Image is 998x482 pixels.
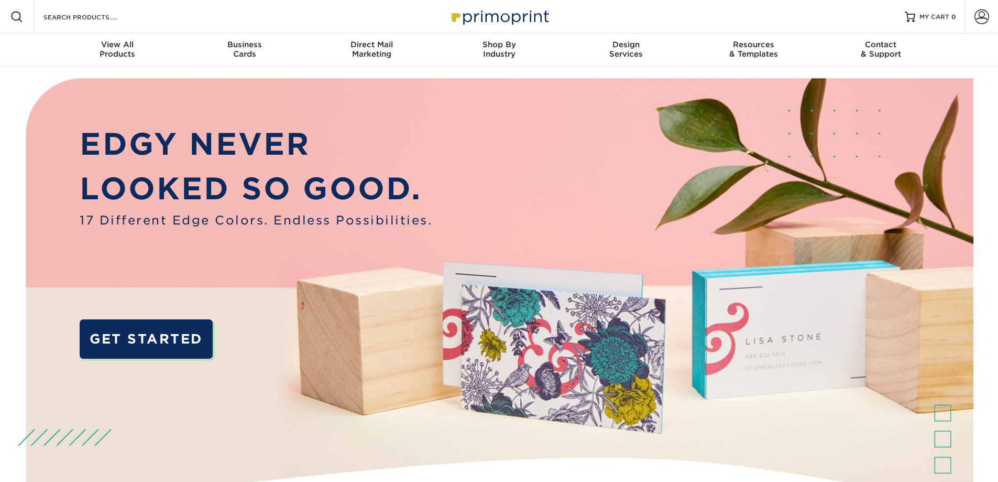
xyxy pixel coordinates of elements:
[308,34,435,67] a: Direct MailMarketing
[181,40,308,59] div: Cards
[42,10,145,23] input: SEARCH PRODUCTS.....
[817,40,945,49] span: Contact
[563,34,690,67] a: DesignServices
[80,166,432,211] p: LOOKED SO GOOD.
[951,13,956,20] span: 0
[563,40,690,49] span: Design
[80,122,432,167] p: EDGY NEVER
[817,34,945,67] a: Contact& Support
[447,5,552,28] img: Primoprint
[690,34,817,67] a: Resources& Templates
[181,40,308,49] span: Business
[563,40,690,59] div: Services
[54,40,181,49] span: View All
[54,34,181,67] a: View AllProducts
[690,40,817,49] span: Resources
[80,319,212,359] a: GET STARTED
[54,40,181,59] div: Products
[435,40,563,49] span: Shop By
[435,34,563,67] a: Shop ByIndustry
[817,40,945,59] div: & Support
[308,40,435,49] span: Direct Mail
[690,40,817,59] div: & Templates
[435,40,563,59] div: Industry
[181,34,308,67] a: BusinessCards
[308,40,435,59] div: Marketing
[919,13,949,22] span: MY CART
[80,211,432,229] span: 17 Different Edge Colors. Endless Possibilities.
